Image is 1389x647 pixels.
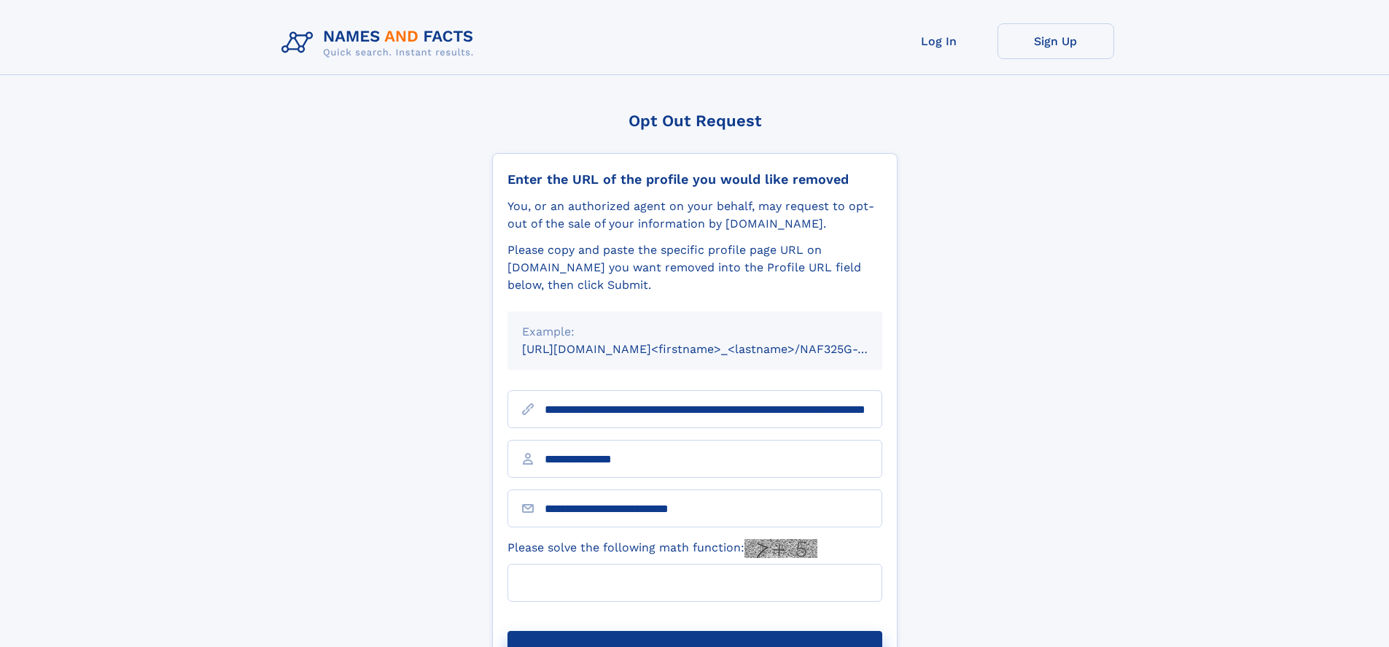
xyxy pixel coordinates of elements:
div: You, or an authorized agent on your behalf, may request to opt-out of the sale of your informatio... [507,198,882,233]
div: Example: [522,323,868,341]
a: Log In [881,23,997,59]
div: Opt Out Request [492,112,898,130]
div: Enter the URL of the profile you would like removed [507,171,882,187]
div: Please copy and paste the specific profile page URL on [DOMAIN_NAME] you want removed into the Pr... [507,241,882,294]
label: Please solve the following math function: [507,539,817,558]
a: Sign Up [997,23,1114,59]
img: Logo Names and Facts [276,23,486,63]
small: [URL][DOMAIN_NAME]<firstname>_<lastname>/NAF325G-xxxxxxxx [522,342,910,356]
